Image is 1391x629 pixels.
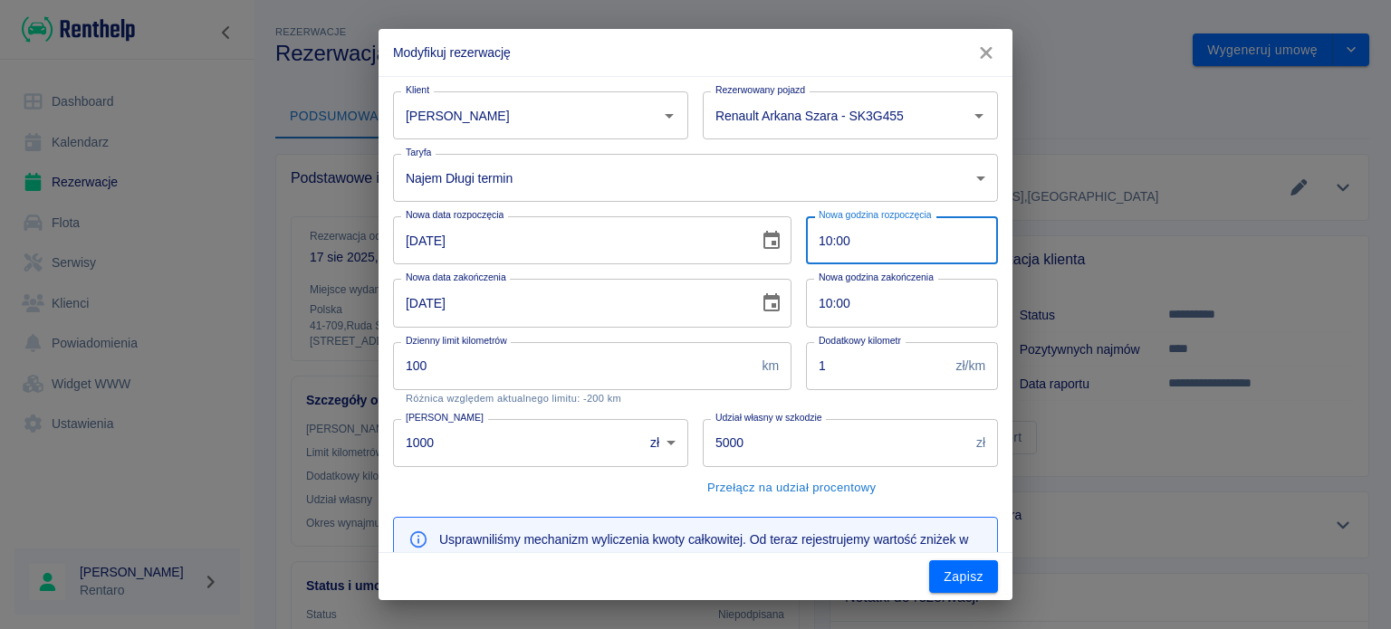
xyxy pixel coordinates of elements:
[753,285,790,321] button: Choose date, selected date is 25 sie 2025
[406,271,506,284] label: Nowa data zakończenia
[379,29,1012,76] h2: Modyfikuj rezerwację
[406,208,504,222] label: Nowa data rozpoczęcia
[819,334,901,348] label: Dodatkowy kilometr
[966,103,992,129] button: Otwórz
[976,434,985,453] p: zł
[819,271,934,284] label: Nowa godzina zakończenia
[393,154,998,202] div: Najem Długi termin
[439,530,983,568] p: Usprawniliśmy mechanizm wyliczenia kwoty całkowitej. Od teraz rejestrujemy wartość zniżek w każde...
[715,83,805,97] label: Rezerwowany pojazd
[715,411,822,424] label: Udział własny w szkodzie
[393,279,746,327] input: DD-MM-YYYY
[806,216,985,264] input: hh:mm
[406,393,779,405] p: Różnica względem aktualnego limitu: -200 km
[819,208,932,222] label: Nowa godzina rozpoczęcia
[956,357,985,376] p: zł/km
[406,146,431,159] label: Taryfa
[657,103,682,129] button: Otwórz
[703,474,880,502] button: Przełącz na udział procentowy
[806,279,985,327] input: hh:mm
[929,560,998,594] button: Zapisz
[406,411,484,424] label: [PERSON_NAME]
[762,357,779,376] p: km
[406,83,429,97] label: Klient
[406,334,507,348] label: Dzienny limit kilometrów
[753,223,790,259] button: Choose date, selected date is 17 sie 2025
[393,216,746,264] input: DD-MM-YYYY
[638,419,688,467] div: zł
